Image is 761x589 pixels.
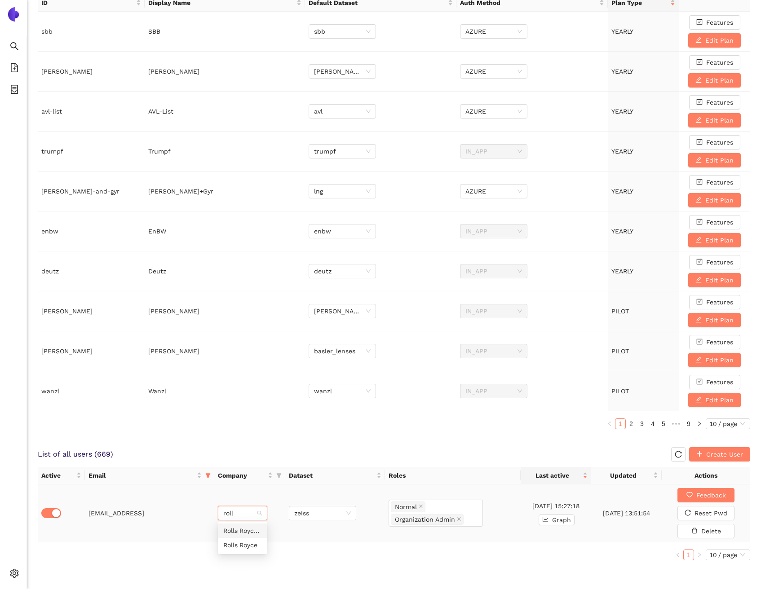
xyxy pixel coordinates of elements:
[706,18,733,27] span: Features
[695,237,702,244] span: edit
[662,467,750,484] th: Actions
[706,137,733,147] span: Features
[706,217,733,227] span: Features
[705,235,734,245] span: Edit Plan
[289,470,375,480] span: Dataset
[673,549,683,560] button: left
[695,277,702,284] span: edit
[695,356,702,364] span: edit
[218,523,267,538] div: Rolls Royce US
[706,449,743,459] span: Create User
[669,418,683,429] li: Next 5 Pages
[38,331,145,371] td: [PERSON_NAME]
[695,77,702,84] span: edit
[38,251,145,291] td: deutz
[10,82,19,100] span: container
[673,549,683,560] li: Previous Page
[419,504,423,510] span: close
[684,550,694,560] a: 1
[615,418,626,429] li: 1
[706,549,750,560] div: Page Size
[608,251,679,291] td: YEARLY
[705,395,734,405] span: Edit Plan
[705,275,734,285] span: Edit Plan
[285,467,385,484] th: this column's title is Dataset,this column is sortable
[314,384,371,398] span: wanzl
[145,331,305,371] td: [PERSON_NAME]
[314,25,371,38] span: sbb
[6,7,21,22] img: Logo
[697,552,702,558] span: right
[689,15,740,30] button: check-squareFeatures
[274,469,283,482] span: filter
[539,514,575,525] button: line-chartGraph
[218,470,265,480] span: Company
[145,211,305,251] td: EnBW
[145,52,305,92] td: [PERSON_NAME]
[608,52,679,92] td: YEARLY
[669,418,683,429] span: •••
[705,315,734,325] span: Edit Plan
[38,467,85,484] th: this column's title is Active,this column is sortable
[465,264,522,278] span: IN_APP
[684,419,694,429] a: 9
[691,527,698,535] span: delete
[688,313,741,327] button: editEdit Plan
[465,185,522,198] span: AZURE
[10,566,19,584] span: setting
[658,418,669,429] li: 5
[695,197,702,204] span: edit
[626,419,636,429] a: 2
[591,467,662,484] th: this column's title is Updated,this column is sortable
[689,295,740,309] button: check-squareFeatures
[694,418,705,429] li: Next Page
[314,264,371,278] span: deutz
[696,179,703,186] span: check-square
[204,469,212,482] span: filter
[688,193,741,207] button: editEdit Plan
[465,304,522,318] span: IN_APP
[688,33,741,48] button: editEdit Plan
[637,418,647,429] li: 3
[145,12,305,52] td: SBB
[685,510,691,517] span: reload
[604,418,615,429] button: left
[38,92,145,132] td: avl-list
[706,177,733,187] span: Features
[696,378,703,386] span: check-square
[145,251,305,291] td: Deutz
[395,514,455,524] span: Organization Admin
[314,145,371,158] span: trumpf
[145,171,305,211] td: [PERSON_NAME]+Gyr
[706,297,733,307] span: Features
[38,291,145,331] td: [PERSON_NAME]
[391,514,464,525] span: Organization Admin
[695,37,702,44] span: edit
[688,353,741,367] button: editEdit Plan
[314,65,371,78] span: brose
[314,105,371,118] span: avl
[689,135,740,149] button: check-squareFeatures
[608,92,679,132] td: YEARLY
[391,501,425,512] span: Normal
[706,97,733,107] span: Features
[465,384,522,398] span: IN_APP
[314,224,371,238] span: enbw
[695,117,702,124] span: edit
[608,12,679,52] td: YEARLY
[677,524,734,538] button: deleteDelete
[689,175,740,189] button: check-squareFeatures
[608,331,679,371] td: PILOT
[688,393,741,407] button: editEdit Plan
[395,502,417,512] span: Normal
[524,501,588,511] div: [DATE] 15:27:18
[706,337,733,347] span: Features
[688,233,741,247] button: editEdit Plan
[465,25,522,38] span: AZURE
[677,488,734,502] button: heartFeedback
[694,549,705,560] button: right
[696,338,703,346] span: check-square
[637,419,647,429] a: 3
[145,132,305,171] td: Trumpf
